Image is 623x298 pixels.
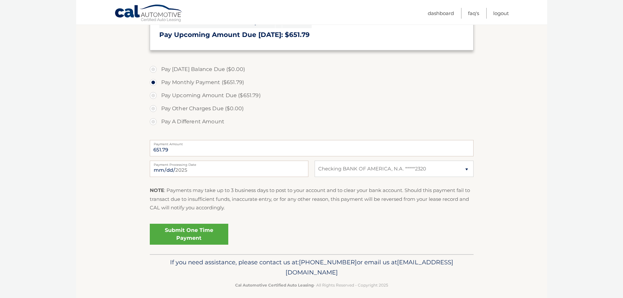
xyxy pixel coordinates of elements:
strong: NOTE [150,187,164,193]
h3: Pay Upcoming Amount Due [DATE]: $651.79 [159,31,464,39]
label: Pay Upcoming Amount Due ($651.79) [150,89,474,102]
a: FAQ's [468,8,479,19]
a: Logout [493,8,509,19]
span: [PHONE_NUMBER] [299,258,357,266]
p: If you need assistance, please contact us at: or email us at [154,257,469,278]
p: : Payments may take up to 3 business days to post to your account and to clear your bank account.... [150,186,474,212]
label: Pay Monthly Payment ($651.79) [150,76,474,89]
a: Submit One Time Payment [150,224,228,245]
a: Dashboard [428,8,454,19]
label: Payment Amount [150,140,474,145]
input: Payment Date [150,161,308,177]
strong: Cal Automotive Certified Auto Leasing [235,283,314,288]
p: - All Rights Reserved - Copyright 2025 [154,282,469,289]
label: Payment Processing Date [150,161,308,166]
label: Pay [DATE] Balance Due ($0.00) [150,63,474,76]
label: Pay Other Charges Due ($0.00) [150,102,474,115]
label: Pay A Different Amount [150,115,474,128]
a: Cal Automotive [114,4,183,23]
input: Payment Amount [150,140,474,156]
